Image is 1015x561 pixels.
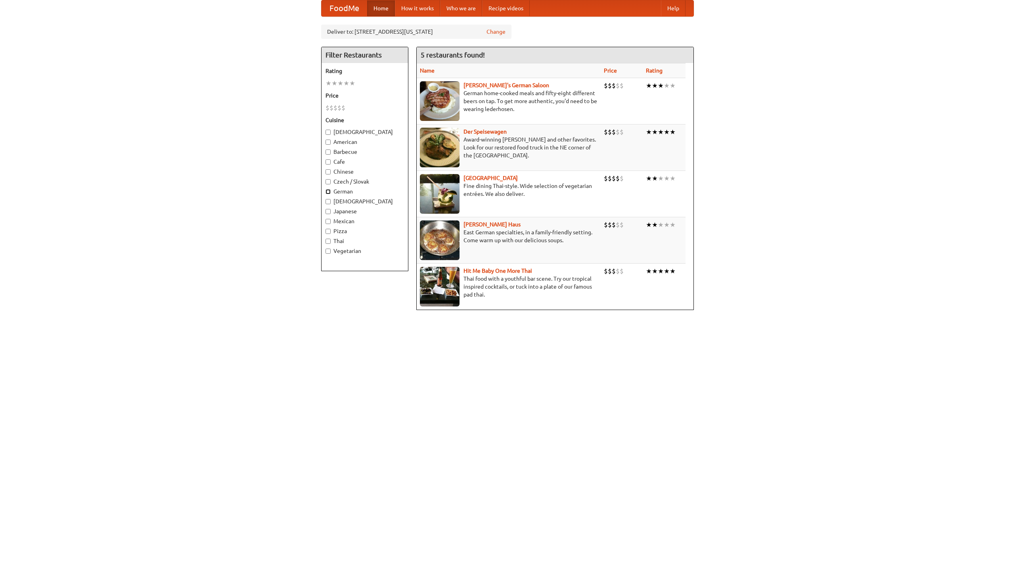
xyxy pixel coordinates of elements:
label: American [326,138,404,146]
li: ★ [670,174,676,183]
li: $ [612,81,616,90]
label: Czech / Slovak [326,178,404,186]
li: ★ [658,220,664,229]
li: $ [341,103,345,112]
li: ★ [670,267,676,276]
a: Help [661,0,686,16]
li: ★ [646,220,652,229]
li: $ [612,267,616,276]
li: ★ [664,81,670,90]
li: $ [608,267,612,276]
li: $ [616,174,620,183]
a: [PERSON_NAME] Haus [463,221,521,228]
li: ★ [646,81,652,90]
b: [GEOGRAPHIC_DATA] [463,175,518,181]
a: Who we are [440,0,482,16]
input: American [326,140,331,145]
li: $ [608,220,612,229]
li: $ [608,81,612,90]
li: ★ [664,220,670,229]
li: ★ [658,128,664,136]
input: Japanese [326,209,331,214]
li: $ [604,81,608,90]
img: satay.jpg [420,174,460,214]
li: ★ [658,174,664,183]
a: Recipe videos [482,0,530,16]
div: Deliver to: [STREET_ADDRESS][US_STATE] [321,25,511,39]
li: $ [620,128,624,136]
li: ★ [652,267,658,276]
input: Mexican [326,219,331,224]
li: $ [612,128,616,136]
li: $ [612,174,616,183]
label: [DEMOGRAPHIC_DATA] [326,128,404,136]
label: Thai [326,237,404,245]
li: ★ [646,174,652,183]
input: [DEMOGRAPHIC_DATA] [326,199,331,204]
a: Name [420,67,435,74]
li: $ [329,103,333,112]
li: $ [333,103,337,112]
a: Home [367,0,395,16]
label: Chinese [326,168,404,176]
b: [PERSON_NAME]'s German Saloon [463,82,549,88]
img: babythai.jpg [420,267,460,306]
li: $ [612,220,616,229]
label: Cafe [326,158,404,166]
label: Vegetarian [326,247,404,255]
li: $ [616,267,620,276]
input: Vegetarian [326,249,331,254]
li: ★ [326,79,331,88]
label: Barbecue [326,148,404,156]
input: [DEMOGRAPHIC_DATA] [326,130,331,135]
p: Thai food with a youthful bar scene. Try our tropical inspired cocktails, or tuck into a plate of... [420,275,598,299]
li: ★ [664,128,670,136]
h4: Filter Restaurants [322,47,408,63]
li: ★ [337,79,343,88]
li: $ [616,81,620,90]
img: esthers.jpg [420,81,460,121]
li: ★ [652,174,658,183]
li: $ [604,220,608,229]
li: ★ [349,79,355,88]
h5: Rating [326,67,404,75]
li: $ [620,81,624,90]
li: $ [604,267,608,276]
a: FoodMe [322,0,367,16]
a: Hit Me Baby One More Thai [463,268,532,274]
input: German [326,189,331,194]
input: Cafe [326,159,331,165]
li: ★ [664,267,670,276]
li: ★ [658,81,664,90]
input: Thai [326,239,331,244]
li: ★ [664,174,670,183]
label: [DEMOGRAPHIC_DATA] [326,197,404,205]
li: $ [620,220,624,229]
li: ★ [670,220,676,229]
li: $ [616,220,620,229]
li: ★ [646,128,652,136]
label: German [326,188,404,195]
p: German home-cooked meals and fifty-eight different beers on tap. To get more authentic, you'd nee... [420,89,598,113]
li: ★ [331,79,337,88]
li: $ [608,174,612,183]
li: $ [620,267,624,276]
input: Pizza [326,229,331,234]
p: East German specialties, in a family-friendly setting. Come warm up with our delicious soups. [420,228,598,244]
li: ★ [670,81,676,90]
input: Barbecue [326,149,331,155]
input: Chinese [326,169,331,174]
b: Der Speisewagen [463,128,507,135]
img: kohlhaus.jpg [420,220,460,260]
li: ★ [652,81,658,90]
a: How it works [395,0,440,16]
li: ★ [658,267,664,276]
a: Price [604,67,617,74]
input: Czech / Slovak [326,179,331,184]
li: ★ [670,128,676,136]
p: Award-winning [PERSON_NAME] and other favorites. Look for our restored food truck in the NE corne... [420,136,598,159]
h5: Cuisine [326,116,404,124]
a: Rating [646,67,663,74]
label: Japanese [326,207,404,215]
